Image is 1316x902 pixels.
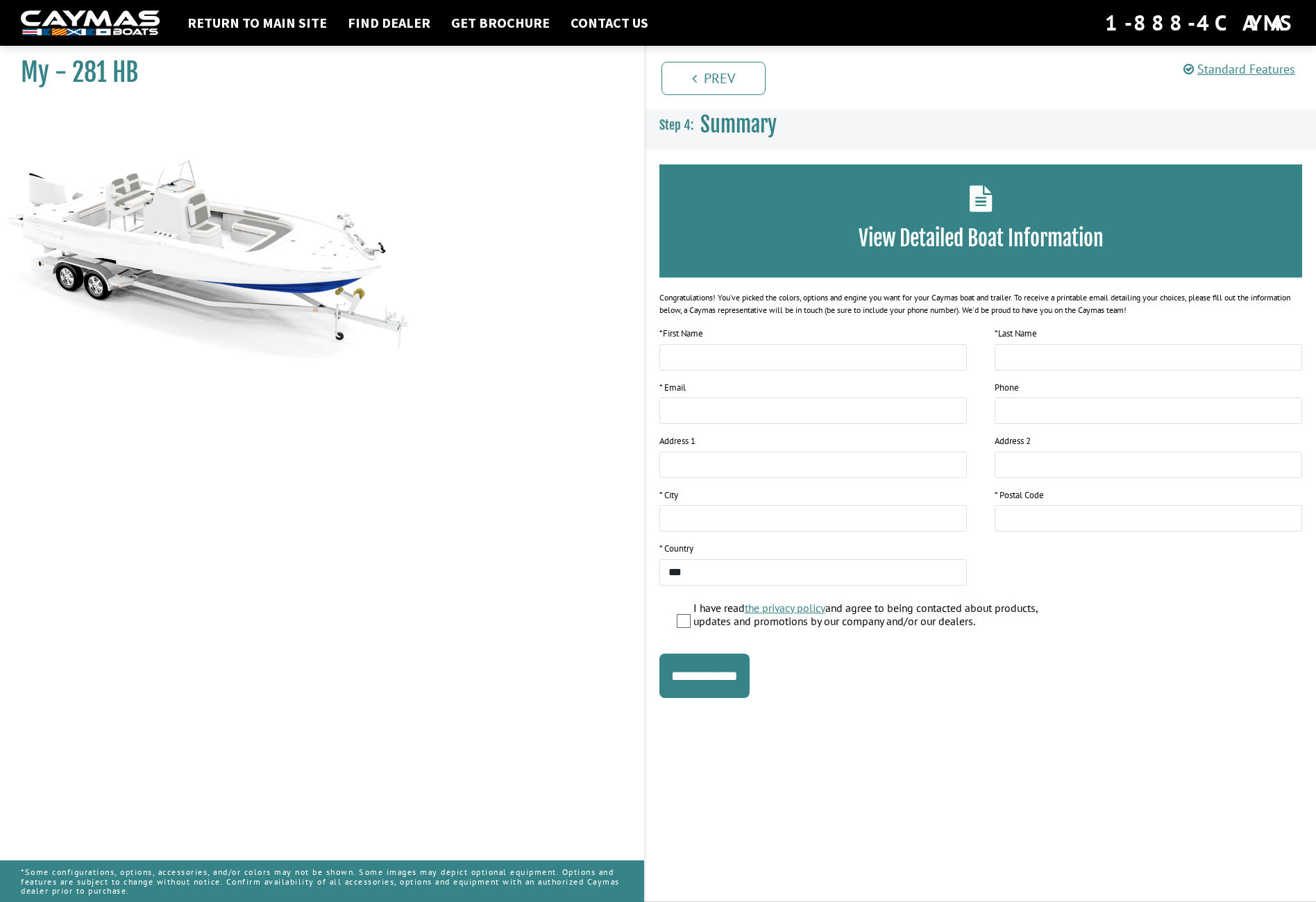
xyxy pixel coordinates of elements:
[995,434,1031,448] label: Address 2
[1105,8,1295,38] div: 1-888-4CAYMAS
[700,112,777,137] span: Summary
[21,10,160,36] img: white-logo-c9c8dbefe5ff5ceceb0f0178aa75bf4bb51f6bca0971e226c86eb53dfe498488.png
[995,327,1037,341] label: Last Name
[659,434,695,448] label: Address 1
[995,488,1044,502] label: * Postal Code
[180,14,334,32] a: Return to main site
[659,381,686,395] label: * Email
[745,601,825,615] a: the privacy policy
[659,327,703,341] label: First Name
[659,542,693,556] label: * Country
[21,57,609,88] h1: My - 281 HB
[1183,61,1295,77] a: Standard Features
[658,60,1316,95] ul: Pagination
[661,62,766,95] a: Prev
[444,14,557,32] a: Get Brochure
[341,14,437,32] a: Find Dealer
[995,381,1019,395] label: Phone
[659,488,678,502] label: * City
[21,860,623,902] p: *Some configurations, options, accessories, and/or colors may not be shown. Some images may depic...
[680,226,1281,251] h3: View Detailed Boat Information
[659,291,1302,316] div: Congratulations! You’ve picked the colors, options and engine you want for your Caymas boat and t...
[564,14,655,32] a: Contact Us
[693,602,1069,631] label: I have read and agree to being contacted about products, updates and promotions by our company an...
